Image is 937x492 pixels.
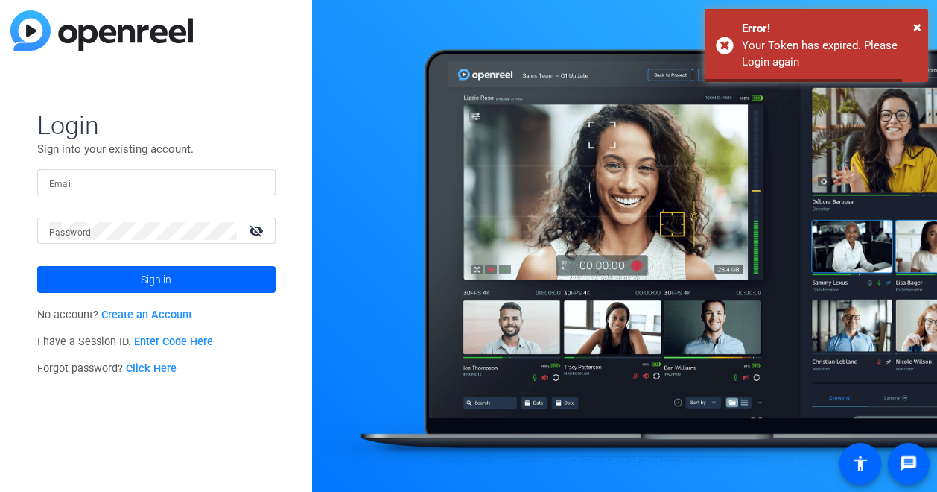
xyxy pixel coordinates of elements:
a: Create an Account [101,309,192,321]
a: Click Here [126,362,177,375]
mat-icon: message [900,455,918,473]
img: blue-gradient.svg [10,10,193,51]
span: Sign in [141,261,171,298]
mat-label: Email [49,179,74,189]
span: Login [37,110,276,141]
span: No account? [37,309,193,321]
button: Sign in [37,266,276,293]
button: Close [913,16,921,38]
input: Enter Email Address [49,174,264,192]
mat-label: Password [49,227,92,238]
mat-icon: accessibility [851,455,869,473]
div: Error! [742,20,917,37]
mat-icon: visibility_off [240,220,276,242]
p: Sign into your existing account. [37,141,276,157]
span: × [913,18,921,36]
span: I have a Session ID. [37,335,214,348]
span: Forgot password? [37,362,177,375]
a: Enter Code Here [134,335,213,348]
div: Your Token has expired. Please Login again [742,37,917,71]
